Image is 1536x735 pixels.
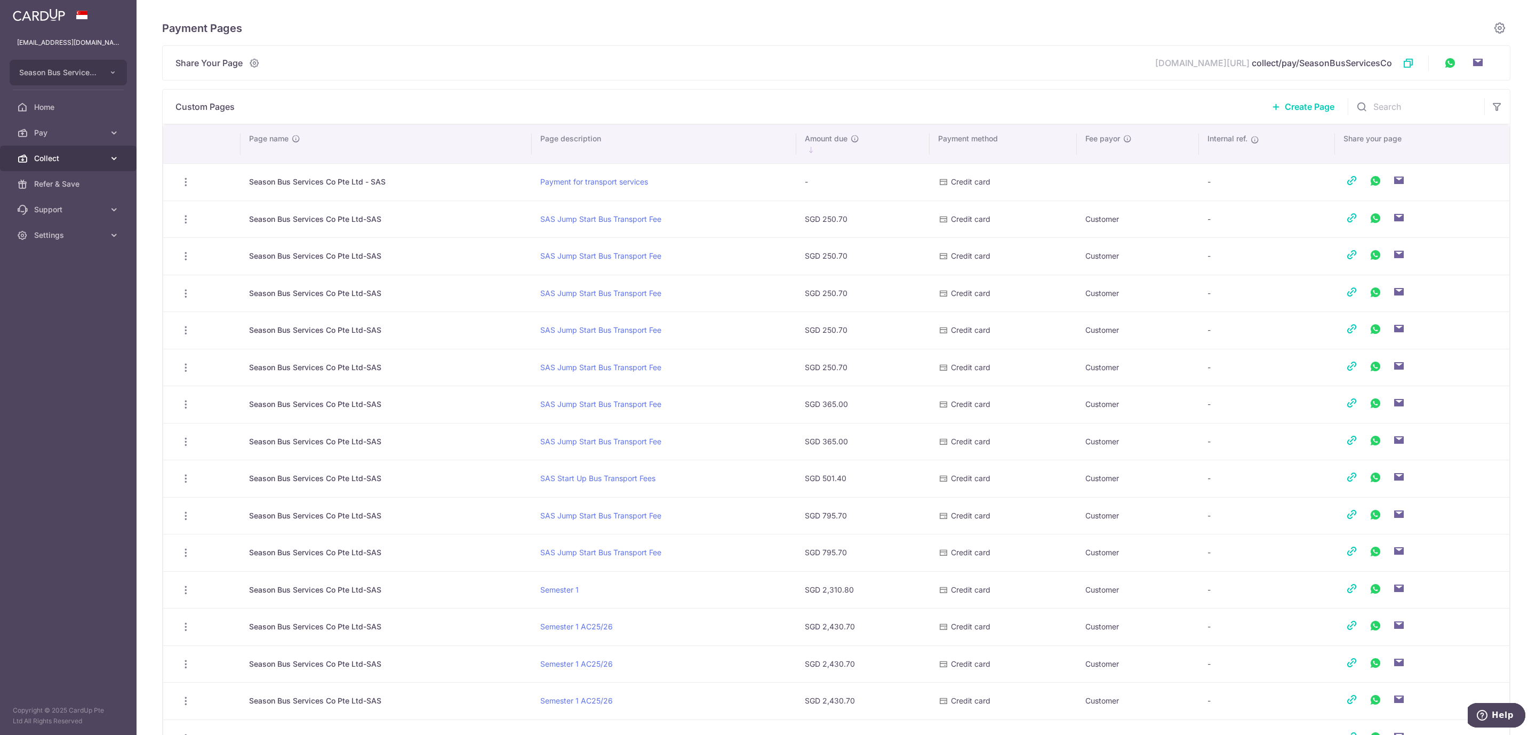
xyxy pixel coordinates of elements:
[540,437,661,446] a: SAS Jump Start Bus Transport Fee
[1199,571,1335,609] td: -
[34,102,105,113] span: Home
[796,125,930,163] th: Amount due : activate to sort column descending
[796,608,930,645] td: SGD 2,430.70
[1285,100,1334,113] span: Create Page
[1085,585,1119,594] span: Customer
[1199,645,1335,683] td: -
[805,133,847,144] span: Amount due
[1085,363,1119,372] span: Customer
[241,311,532,349] td: Season Bus Services Co Pte Ltd-SAS
[34,127,105,138] span: Pay
[951,363,990,372] span: Credit card
[175,57,243,69] span: Share Your Page
[1199,349,1335,386] td: -
[796,275,930,312] td: SGD 250.70
[796,682,930,720] td: SGD 2,430.70
[1085,400,1119,409] span: Customer
[1085,511,1119,520] span: Customer
[951,622,990,631] span: Credit card
[540,251,661,260] a: SAS Jump Start Bus Transport Fee
[540,696,613,705] a: Semester 1 AC25/26
[540,548,661,557] a: SAS Jump Start Bus Transport Fee
[10,60,127,85] button: Season Bus Services Co Pte Ltd-SAS
[1085,659,1119,668] span: Customer
[1199,460,1335,497] td: -
[241,275,532,312] td: Season Bus Services Co Pte Ltd-SAS
[1199,608,1335,645] td: -
[1085,133,1120,144] span: Fee payor
[951,474,990,483] span: Credit card
[241,386,532,423] td: Season Bus Services Co Pte Ltd-SAS
[540,289,661,298] a: SAS Jump Start Bus Transport Fee
[951,548,990,557] span: Credit card
[540,363,661,372] a: SAS Jump Start Bus Transport Fee
[1199,125,1335,163] th: Internal ref.
[241,423,532,460] td: Season Bus Services Co Pte Ltd-SAS
[796,163,930,201] td: -
[540,659,613,668] a: Semester 1 AC25/26
[24,7,46,17] span: Help
[796,645,930,683] td: SGD 2,430.70
[241,534,532,571] td: Season Bus Services Co Pte Ltd-SAS
[796,534,930,571] td: SGD 795.70
[1085,214,1119,223] span: Customer
[241,682,532,720] td: Season Bus Services Co Pte Ltd-SAS
[1348,90,1484,124] input: Search
[951,437,990,446] span: Credit card
[241,125,532,163] th: Page name
[951,659,990,668] span: Credit card
[951,400,990,409] span: Credit card
[1199,163,1335,201] td: -
[540,325,661,334] a: SAS Jump Start Bus Transport Fee
[241,460,532,497] td: Season Bus Services Co Pte Ltd-SAS
[1199,201,1335,238] td: -
[1077,125,1198,163] th: Fee payor
[951,251,990,260] span: Credit card
[796,460,930,497] td: SGD 501.40
[951,214,990,223] span: Credit card
[241,201,532,238] td: Season Bus Services Co Pte Ltd-SAS
[1199,497,1335,534] td: -
[241,645,532,683] td: Season Bus Services Co Pte Ltd-SAS
[1335,125,1509,163] th: Share your page
[175,100,235,113] p: Custom Pages
[13,9,65,21] img: CardUp
[241,163,532,201] td: Season Bus Services Co Pte Ltd - SAS
[951,585,990,594] span: Credit card
[241,497,532,534] td: Season Bus Services Co Pte Ltd-SAS
[796,311,930,349] td: SGD 250.70
[1085,696,1119,705] span: Customer
[540,622,613,631] a: Semester 1 AC25/26
[951,289,990,298] span: Credit card
[1199,275,1335,312] td: -
[796,237,930,275] td: SGD 250.70
[951,177,990,186] span: Credit card
[951,511,990,520] span: Credit card
[1252,58,1392,68] span: collect/pay/SeasonBusServicesCo
[162,20,242,37] h5: Payment Pages
[1085,548,1119,557] span: Customer
[1085,251,1119,260] span: Customer
[532,125,796,163] th: Page description
[1199,311,1335,349] td: -
[951,325,990,334] span: Credit card
[19,67,98,78] span: Season Bus Services Co Pte Ltd-SAS
[1259,93,1348,120] a: Create Page
[1085,474,1119,483] span: Customer
[540,474,655,483] a: SAS Start Up Bus Transport Fees
[17,37,119,48] p: [EMAIL_ADDRESS][DOMAIN_NAME]
[34,204,105,215] span: Support
[241,349,532,386] td: Season Bus Services Co Pte Ltd-SAS
[796,349,930,386] td: SGD 250.70
[1085,289,1119,298] span: Customer
[540,214,661,223] a: SAS Jump Start Bus Transport Fee
[1468,703,1525,730] iframe: Opens a widget where you can find more information
[796,571,930,609] td: SGD 2,310.80
[1199,423,1335,460] td: -
[241,237,532,275] td: Season Bus Services Co Pte Ltd-SAS
[1199,682,1335,720] td: -
[1155,58,1250,68] span: [DOMAIN_NAME][URL]
[951,696,990,705] span: Credit card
